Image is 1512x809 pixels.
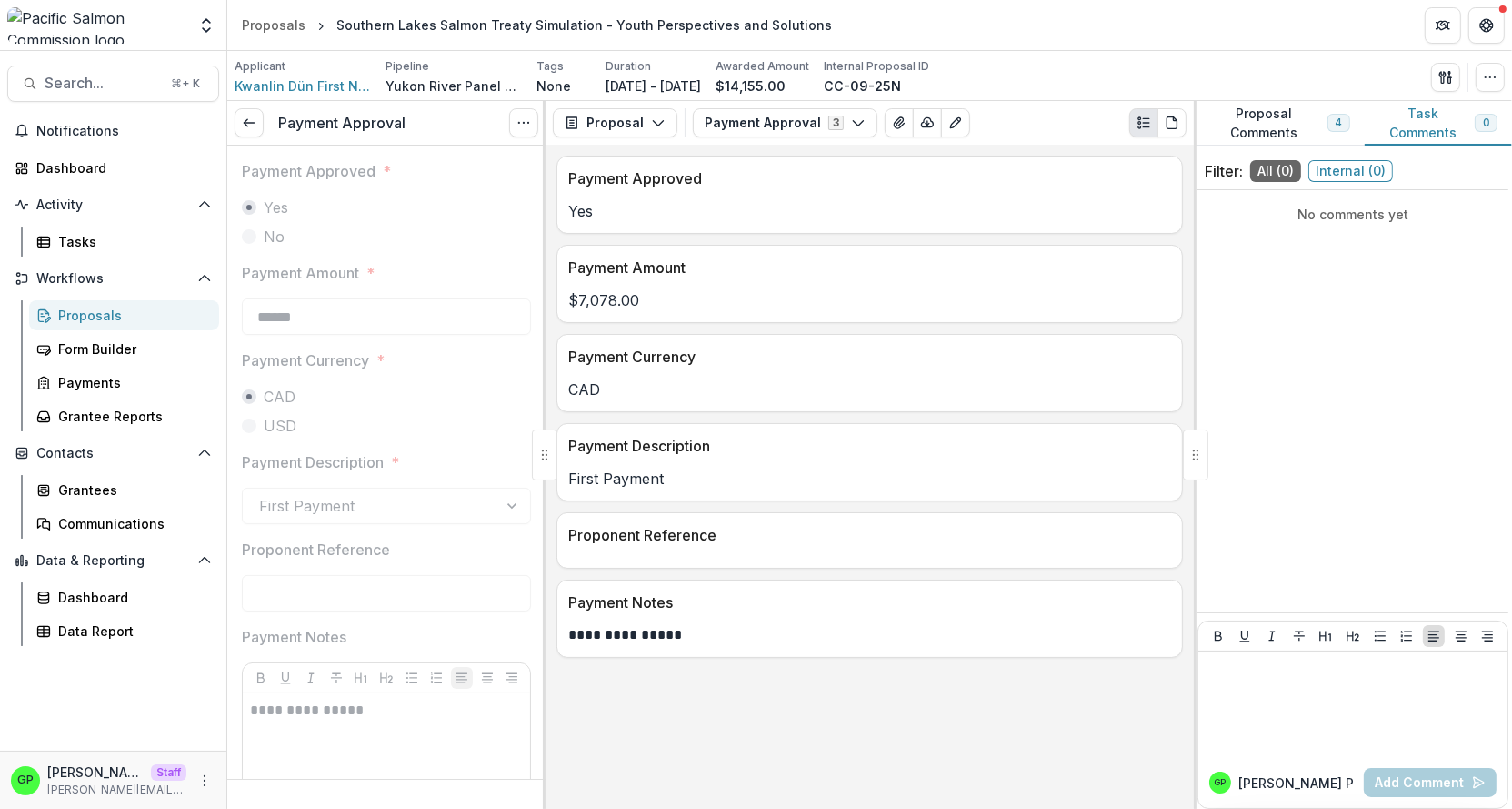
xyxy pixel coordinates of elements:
[568,435,1164,457] p: Payment Description
[264,226,285,248] span: No
[1308,160,1393,182] span: Internal ( 0 )
[235,12,839,38] nav: breadcrumb
[29,509,219,539] a: Communications
[553,108,677,137] button: Proposal
[300,667,322,689] button: Italicize
[1468,7,1505,44] button: Get Help
[568,200,1171,222] p: Yes
[7,190,219,219] button: Open Activity
[1205,160,1243,182] p: Filter:
[606,58,651,75] p: Duration
[568,257,1164,278] p: Payment Amount
[350,667,372,689] button: Heading 1
[1288,625,1310,647] button: Strike
[536,58,564,75] p: Tags
[1234,625,1256,647] button: Underline
[476,667,498,689] button: Align Center
[242,15,305,35] div: Proposals
[1215,778,1227,787] div: Griffin Perry
[36,197,190,213] span: Activity
[1450,625,1472,647] button: Align Center
[1194,101,1365,146] button: Proposal Comments
[536,76,571,96] p: None
[1157,108,1187,137] button: PDF view
[1423,625,1445,647] button: Align Left
[29,582,219,612] a: Dashboard
[336,15,832,35] div: Southern Lakes Salmon Treaty Simulation - Youth Perspectives and Solutions
[36,553,190,569] span: Data & Reporting
[47,782,186,798] p: [PERSON_NAME][EMAIL_ADDRESS][DOMAIN_NAME]
[167,74,204,94] div: ⌘ + K
[451,667,473,689] button: Align Left
[7,153,219,183] a: Dashboard
[58,407,205,426] div: Grantee Reports
[1129,108,1158,137] button: Plaintext view
[151,764,186,781] p: Staff
[29,368,219,398] a: Payments
[1207,625,1229,647] button: Bold
[716,58,809,75] p: Awarded Amount
[275,667,296,689] button: Underline
[1365,101,1512,146] button: Task Comments
[941,108,970,137] button: Edit as form
[36,158,205,177] div: Dashboard
[1336,116,1342,129] span: 4
[235,12,313,38] a: Proposals
[1315,625,1337,647] button: Heading 1
[58,622,205,641] div: Data Report
[194,770,215,792] button: More
[36,446,190,461] span: Contacts
[693,108,877,137] button: Payment Approval3
[1425,7,1461,44] button: Partners
[58,588,205,607] div: Dashboard
[278,115,406,132] h3: Payment Approval
[235,58,285,75] p: Applicant
[58,306,205,325] div: Proposals
[58,514,205,533] div: Communications
[1205,205,1501,224] p: No comments yet
[29,227,219,257] a: Tasks
[568,592,1164,613] p: Payment Notes
[29,616,219,646] a: Data Report
[7,439,219,468] button: Open Contacts
[264,415,296,437] span: USD
[264,386,295,408] span: CAD
[568,346,1164,368] p: Payment Currency
[58,232,205,251] div: Tasks
[58,373,205,392] div: Payments
[426,667,447,689] button: Ordered List
[606,76,701,96] p: [DATE] - [DATE]
[375,667,397,689] button: Heading 2
[242,626,346,648] p: Payment Notes
[242,349,369,371] p: Payment Currency
[36,271,190,287] span: Workflows
[242,262,359,284] p: Payment Amount
[1238,774,1354,793] p: [PERSON_NAME] P
[235,76,371,96] a: Kwanlin Dün First Nation Government
[58,480,205,500] div: Grantees
[1396,625,1417,647] button: Ordered List
[568,524,1164,546] p: Proponent Reference
[242,539,390,561] p: Proponent Reference
[824,76,901,96] p: CC-09-25N
[17,774,34,786] div: Griffin Perry
[29,401,219,431] a: Grantee Reports
[264,197,288,218] span: Yes
[47,763,144,782] p: [PERSON_NAME]
[1483,116,1489,129] span: 0
[1364,768,1497,797] button: Add Comment
[716,76,786,96] p: $14,155.00
[29,475,219,505] a: Grantees
[242,160,375,182] p: Payment Approved
[36,124,212,139] span: Notifications
[1250,160,1301,182] span: All ( 0 )
[1342,625,1364,647] button: Heading 2
[501,667,523,689] button: Align Right
[885,108,914,137] button: View Attached Files
[568,468,1171,490] p: First Payment
[824,58,929,75] p: Internal Proposal ID
[1369,625,1391,647] button: Bullet List
[242,451,384,473] p: Payment Description
[568,167,1164,189] p: Payment Approved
